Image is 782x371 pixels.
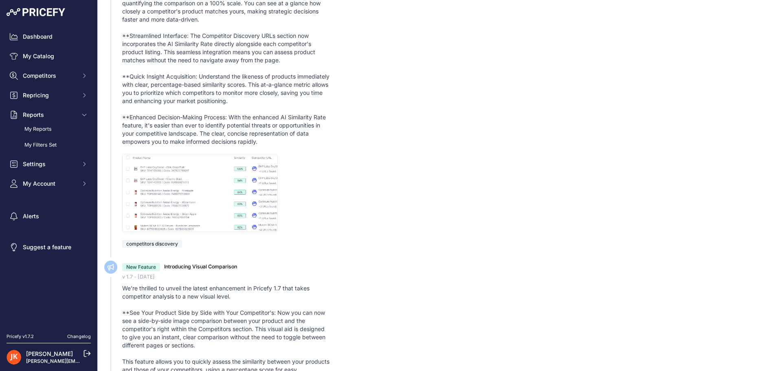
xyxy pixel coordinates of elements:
[23,72,76,80] span: Competitors
[7,122,91,136] a: My Reports
[23,91,76,99] span: Repricing
[7,29,91,44] a: Dashboard
[26,358,152,364] a: [PERSON_NAME][EMAIL_ADDRESS][DOMAIN_NAME]
[23,160,76,168] span: Settings
[7,8,65,16] img: Pricefy Logo
[23,180,76,188] span: My Account
[26,350,73,357] a: [PERSON_NAME]
[67,334,91,339] a: Changelog
[164,263,237,271] h3: Introducing Visual Comparison
[7,240,91,255] a: Suggest a feature
[7,49,91,64] a: My Catalog
[7,209,91,224] a: Alerts
[23,111,76,119] span: Reports
[122,240,182,248] span: competitors discovery
[7,138,91,152] a: My Filters Set
[7,333,34,340] div: Pricefy v1.7.2
[7,29,91,323] nav: Sidebar
[7,88,91,103] button: Repricing
[122,273,775,281] div: v 1.7 - [DATE]
[7,108,91,122] button: Reports
[122,263,160,271] div: New Feature
[7,68,91,83] button: Competitors
[7,176,91,191] button: My Account
[7,157,91,171] button: Settings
